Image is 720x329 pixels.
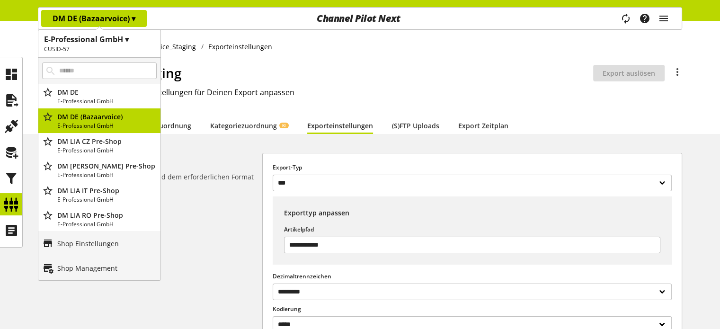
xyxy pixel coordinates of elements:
[38,256,160,280] a: Shop Management
[57,263,117,273] p: Shop Management
[282,123,286,128] span: KI
[38,7,682,30] nav: main navigation
[57,87,157,97] p: DM DE
[392,121,439,131] a: (S)FTP Uploads
[53,87,682,98] h2: Hier kannst Du die Exporteinstellungen für Deinen Export anpassen
[273,163,302,171] span: Export-Typ
[57,122,157,130] p: E-Professional GmbH
[307,121,373,131] a: Exporteinstellungen
[284,225,314,233] span: Artikelpfad
[57,210,157,220] p: DM LIA RO Pre-Shop
[38,231,160,256] a: Shop Einstellungen
[57,112,157,122] p: DM DE (Bazaarvoice)
[57,161,157,171] p: DM LIA HU Pre-Shop
[57,171,157,179] p: E-Professional GmbH
[53,63,593,83] h1: Bazaarvoice_Staging
[57,220,157,229] p: E-Professional GmbH
[210,121,288,131] a: KategoriezuordnungKI
[603,68,655,78] span: Export auslösen
[57,186,157,196] p: DM LIA IT Pre-Shop
[593,65,665,81] button: Export auslösen
[284,208,660,225] h1: Exporttyp anpassen
[44,45,155,53] h2: CUSID-57
[273,305,301,313] span: Kodierung
[57,196,157,204] p: E-Professional GmbH
[132,13,135,24] span: ▾
[273,272,331,280] span: Dezimaltrennzeichen
[57,239,119,249] p: Shop Einstellungen
[57,146,157,155] p: E-Professional GmbH
[458,121,508,131] a: Export Zeitplan
[57,136,157,146] p: DM LIA CZ Pre-Shop
[44,34,155,45] h1: E-Professional GmbH ▾
[53,13,135,24] p: DM DE (Bazaarvoice)
[57,97,157,106] p: E-Professional GmbH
